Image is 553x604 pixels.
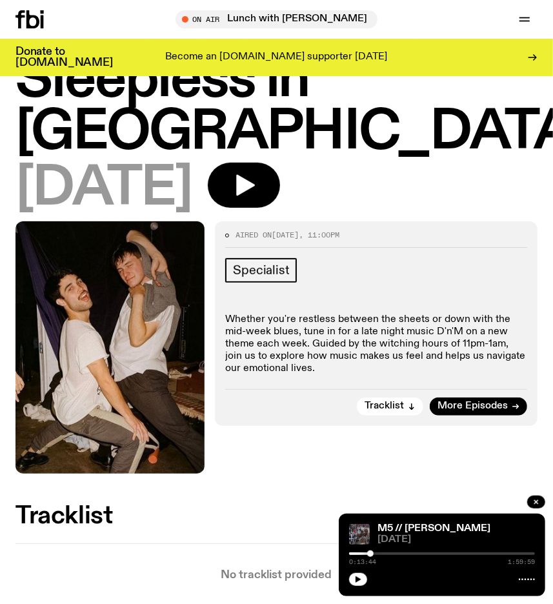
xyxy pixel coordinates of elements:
span: Tune in live [190,14,371,24]
span: Specialist [233,263,289,277]
a: Specialist [225,258,297,283]
h2: Tracklist [15,505,538,528]
span: Aired on [236,230,272,240]
span: [DATE] [15,163,192,215]
span: [DATE] [272,230,299,240]
span: 1:59:59 [508,559,535,565]
span: Tracklist [365,401,404,411]
span: , 11:00pm [299,230,339,240]
img: Marcus Whale is on the left, bent to his knees and arching back with a gleeful look his face He i... [15,221,205,474]
button: On AirLunch with [PERSON_NAME] [176,10,377,28]
a: More Episodes [430,398,527,416]
p: Become an [DOMAIN_NAME] supporter [DATE] [166,52,388,63]
p: No tracklist provided [15,570,538,581]
a: M5 // [PERSON_NAME] [377,523,490,534]
h1: Sleepless in [GEOGRAPHIC_DATA] [15,54,538,159]
span: More Episodes [437,401,508,411]
p: Whether you're restless between the sheets or down with the mid-week blues, tune in for a late ni... [225,314,527,376]
button: Tracklist [357,398,423,416]
span: 0:13:44 [349,559,376,565]
span: [DATE] [377,535,535,545]
h3: Donate to [DOMAIN_NAME] [15,46,113,68]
